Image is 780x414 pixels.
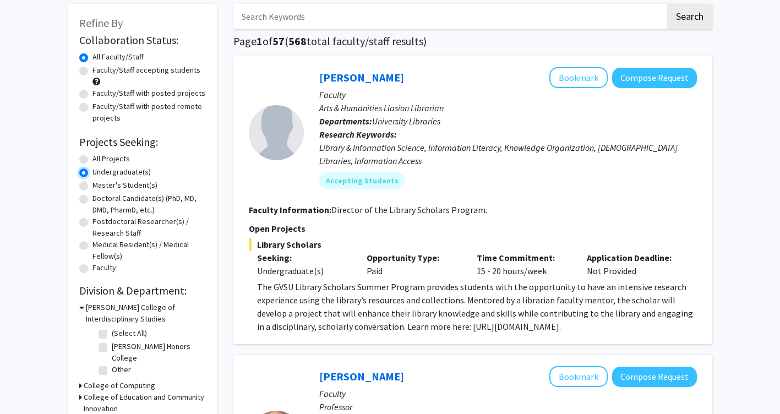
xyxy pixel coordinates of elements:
[367,251,460,264] p: Opportunity Type:
[79,284,206,297] h2: Division & Department:
[79,135,206,149] h2: Projects Seeking:
[587,251,680,264] p: Application Deadline:
[8,364,47,406] iframe: Chat
[272,34,285,48] span: 57
[92,88,205,99] label: Faculty/Staff with posted projects
[233,4,666,29] input: Search Keywords
[468,251,579,277] div: 15 - 20 hours/week
[92,179,157,191] label: Master's Student(s)
[319,387,697,400] p: Faculty
[92,51,144,63] label: All Faculty/Staff
[112,341,203,364] label: [PERSON_NAME] Honors College
[92,216,206,239] label: Postdoctoral Researcher(s) / Research Staff
[112,364,131,375] label: Other
[249,204,331,215] b: Faculty Information:
[257,280,697,333] p: The GVSU Library Scholars Summer Program provides students with the opportunity to have an intens...
[549,67,608,88] button: Add Amber Dierking to Bookmarks
[612,68,697,88] button: Compose Request to Amber Dierking
[249,222,697,235] p: Open Projects
[92,64,200,76] label: Faculty/Staff accepting students
[257,251,351,264] p: Seeking:
[112,328,147,339] label: (Select All)
[579,251,689,277] div: Not Provided
[233,35,712,48] h1: Page of ( total faculty/staff results)
[319,70,404,84] a: [PERSON_NAME]
[612,367,697,387] button: Compose Request to Steve Glass
[319,172,405,189] mat-chip: Accepting Students
[92,193,206,216] label: Doctoral Candidate(s) (PhD, MD, DMD, PharmD, etc.)
[79,34,206,47] h2: Collaboration Status:
[92,239,206,262] label: Medical Resident(s) / Medical Fellow(s)
[331,204,487,215] fg-read-more: Director of the Library Scholars Program.
[79,16,123,30] span: Refine By
[86,302,206,325] h3: [PERSON_NAME] College of Interdisciplinary Studies
[84,380,155,391] h3: College of Computing
[319,400,697,413] p: Professor
[319,101,697,115] p: Arts & Humanities Liasion Librarian
[319,129,397,140] b: Research Keywords:
[92,262,116,274] label: Faculty
[319,116,372,127] b: Departments:
[319,369,404,383] a: [PERSON_NAME]
[257,264,351,277] div: Undergraduate(s)
[358,251,468,277] div: Paid
[249,238,697,251] span: Library Scholars
[92,153,130,165] label: All Projects
[319,88,697,101] p: Faculty
[92,166,151,178] label: Undergraduate(s)
[549,366,608,387] button: Add Steve Glass to Bookmarks
[288,34,307,48] span: 568
[257,34,263,48] span: 1
[477,251,570,264] p: Time Commitment:
[319,141,697,167] div: Library & Information Science, Information Literacy, Knowledge Organization, [DEMOGRAPHIC_DATA] L...
[667,4,712,29] button: Search
[92,101,206,124] label: Faculty/Staff with posted remote projects
[372,116,440,127] span: University Libraries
